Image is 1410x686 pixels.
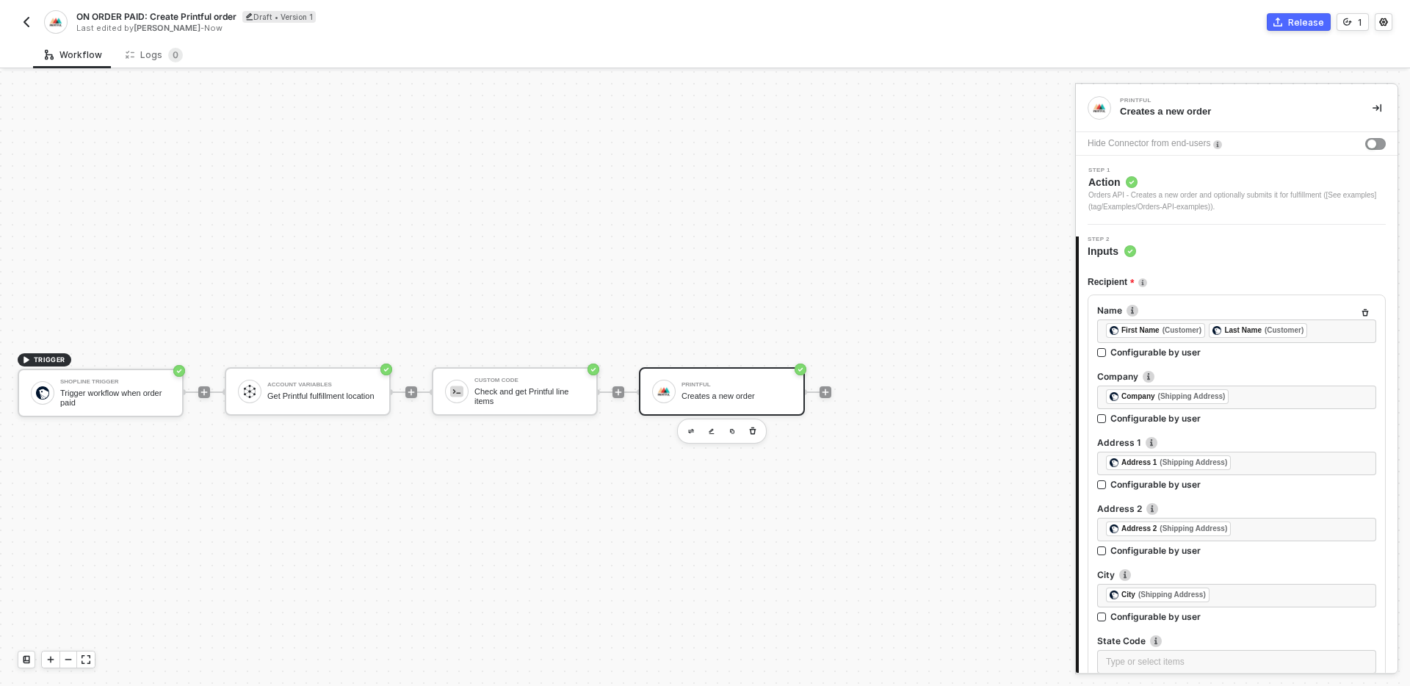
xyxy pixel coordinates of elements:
button: edit-cred [682,422,700,440]
div: Configurable by user [1110,478,1201,491]
label: Name [1097,304,1376,317]
div: (Shipping Address) [1138,589,1206,601]
img: fieldIcon [1110,458,1118,467]
span: icon-play [200,388,209,397]
span: icon-success-page [587,364,599,375]
div: Creates a new order [1120,105,1349,118]
div: Printful [1120,98,1340,104]
img: copy-block [729,428,735,434]
label: Address 1 [1097,436,1376,449]
img: icon-info [1138,278,1147,287]
span: Step 1 [1088,167,1386,173]
img: icon-info [1143,371,1154,383]
label: City [1097,568,1376,581]
img: fieldIcon [1110,326,1118,335]
div: (Shipping Address) [1158,391,1226,402]
img: fieldIcon [1110,591,1118,599]
img: icon-info [1146,437,1157,449]
img: icon-info [1127,305,1138,317]
span: icon-minus [64,655,73,664]
label: Address 2 [1097,502,1376,515]
img: icon-info [1146,503,1158,515]
div: Custom Code [474,378,585,383]
span: icon-play [46,655,55,664]
img: integration-icon [49,15,62,29]
div: Get Printful fulfillment location [267,391,377,401]
div: Account Variables [267,382,377,388]
span: icon-play [407,388,416,397]
button: copy-block [723,422,741,440]
span: icon-collapse-right [1373,104,1381,112]
div: Address 1 [1121,456,1157,469]
div: Hide Connector from end-users [1088,137,1210,151]
span: TRIGGER [34,354,65,366]
button: back [18,13,35,31]
img: fieldIcon [1212,326,1221,335]
span: Step 2 [1088,237,1136,242]
span: icon-success-page [173,365,185,377]
img: icon [657,385,670,398]
span: icon-success-page [380,364,392,375]
img: icon [450,385,463,398]
div: Orders API - Creates a new order and optionally submits it for fulfillment ([See examples](tag/Ex... [1088,189,1386,213]
img: fieldIcon [1110,392,1118,401]
button: 1 [1337,13,1369,31]
button: edit-cred [703,422,720,440]
span: Recipient [1088,273,1134,292]
div: Configurable by user [1110,346,1201,358]
div: (Shipping Address) [1160,457,1227,469]
img: icon-info [1150,635,1162,647]
div: Company [1121,390,1155,403]
span: icon-commerce [1273,18,1282,26]
span: Action [1088,175,1386,189]
div: Trigger workflow when order paid [60,389,170,407]
img: fieldIcon [1110,524,1118,533]
div: Draft • Version 1 [242,11,316,23]
img: icon-info [1119,569,1131,581]
span: icon-settings [1379,18,1388,26]
div: (Customer) [1265,325,1304,336]
span: icon-expand [82,655,90,664]
div: Release [1288,16,1324,29]
div: Shopline Trigger [60,379,170,385]
span: icon-play [22,355,31,364]
span: icon-versioning [1343,18,1352,26]
div: Configurable by user [1110,610,1201,623]
div: Address 2 [1121,522,1157,535]
img: icon [243,385,256,398]
div: Printful [681,382,792,388]
span: icon-success-page [795,364,806,375]
span: icon-play [614,388,623,397]
div: Workflow [45,49,102,61]
div: (Customer) [1163,325,1201,336]
div: Configurable by user [1110,412,1201,425]
sup: 0 [168,48,183,62]
img: integration-icon [1093,101,1106,115]
button: Release [1267,13,1331,31]
img: icon [36,386,49,400]
div: 1 [1358,16,1362,29]
div: Last edited by - Now [76,23,704,34]
div: Logs [126,48,183,62]
span: ON ORDER PAID: Create Printful order [76,10,236,23]
img: icon-info [1213,140,1222,149]
div: First Name [1121,324,1160,337]
div: Creates a new order [681,391,792,401]
label: Company [1097,370,1376,383]
div: Step 1Action Orders API - Creates a new order and optionally submits it for fulfillment ([See exa... [1076,167,1398,213]
img: back [21,16,32,28]
span: Inputs [1088,244,1136,259]
img: edit-cred [688,429,694,434]
div: City [1121,588,1135,602]
div: Configurable by user [1110,544,1201,557]
div: Check and get Printful line items [474,387,585,405]
span: [PERSON_NAME] [134,23,200,33]
span: icon-edit [245,12,253,21]
div: Last Name [1224,324,1262,337]
img: edit-cred [709,428,715,435]
label: State Code [1097,635,1376,647]
div: (Shipping Address) [1160,523,1227,535]
span: icon-play [821,388,830,397]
